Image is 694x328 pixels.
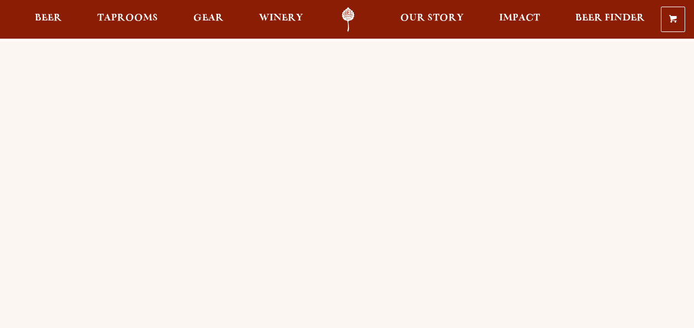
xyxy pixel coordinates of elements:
[575,14,645,23] span: Beer Finder
[499,14,540,23] span: Impact
[252,7,310,32] a: Winery
[35,14,62,23] span: Beer
[193,14,224,23] span: Gear
[28,7,69,32] a: Beer
[393,7,471,32] a: Our Story
[90,7,165,32] a: Taprooms
[186,7,231,32] a: Gear
[492,7,547,32] a: Impact
[568,7,652,32] a: Beer Finder
[259,14,303,23] span: Winery
[327,7,369,32] a: Odell Home
[97,14,158,23] span: Taprooms
[400,14,464,23] span: Our Story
